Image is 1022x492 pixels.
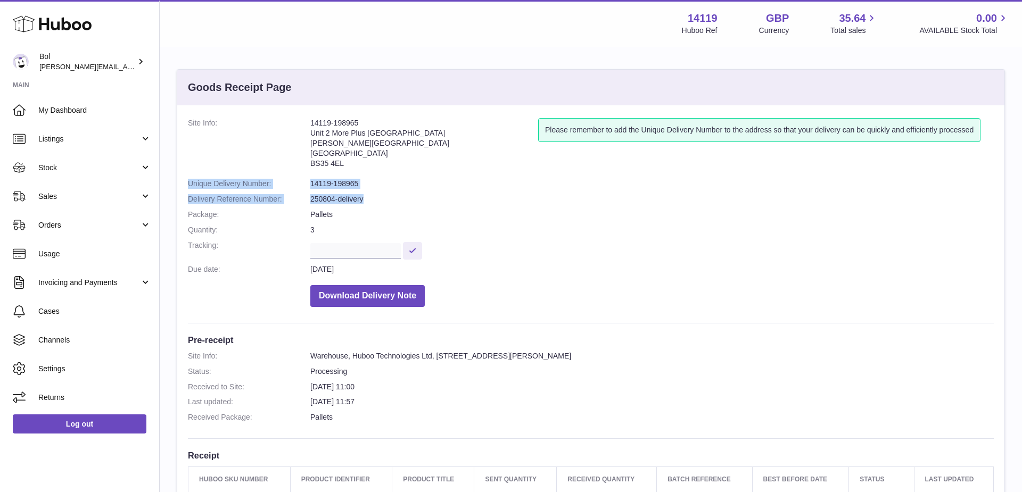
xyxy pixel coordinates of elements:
a: 0.00 AVAILABLE Stock Total [919,11,1009,36]
span: 0.00 [976,11,997,26]
span: Stock [38,163,140,173]
th: Sent Quantity [474,467,557,492]
span: Total sales [830,26,878,36]
div: Currency [759,26,789,36]
span: Invoicing and Payments [38,278,140,288]
th: Last updated [914,467,993,492]
dt: Site Info: [188,118,310,173]
dd: 250804-delivery [310,194,994,204]
dd: Processing [310,366,994,377]
span: Orders [38,220,140,230]
dd: [DATE] [310,264,994,274]
th: Product title [392,467,474,492]
img: Scott.Sutcliffe@bolfoods.com [13,54,29,70]
dd: Pallets [310,412,994,422]
dd: [DATE] 11:00 [310,382,994,392]
dt: Due date: [188,264,310,274]
span: 35.64 [839,11,866,26]
dt: Quantity: [188,225,310,235]
span: Cases [38,306,151,316]
th: Received Quantity [557,467,657,492]
dt: Received to Site: [188,382,310,392]
strong: 14119 [688,11,718,26]
th: Best Before Date [752,467,849,492]
dd: [DATE] 11:57 [310,397,994,407]
a: 35.64 Total sales [830,11,878,36]
dd: Warehouse, Huboo Technologies Ltd, [STREET_ADDRESS][PERSON_NAME] [310,351,994,361]
dd: 14119-198965 [310,179,994,189]
div: Bol [39,52,135,72]
th: Huboo SKU Number [188,467,291,492]
button: Download Delivery Note [310,285,425,307]
strong: GBP [766,11,789,26]
span: Channels [38,335,151,345]
dt: Tracking: [188,240,310,259]
dt: Received Package: [188,412,310,422]
dt: Site Info: [188,351,310,361]
dt: Status: [188,366,310,377]
div: Please remember to add the Unique Delivery Number to the address so that your delivery can be qui... [538,118,980,142]
th: Batch Reference [657,467,752,492]
dd: 3 [310,225,994,235]
span: [PERSON_NAME][EMAIL_ADDRESS][PERSON_NAME][DOMAIN_NAME] [39,62,270,71]
span: Sales [38,191,140,202]
span: Returns [38,393,151,403]
span: Listings [38,134,140,144]
span: My Dashboard [38,105,151,115]
h3: Goods Receipt Page [188,80,292,95]
div: Huboo Ref [682,26,718,36]
span: Settings [38,364,151,374]
dd: Pallets [310,210,994,220]
span: Usage [38,249,151,259]
dt: Package: [188,210,310,220]
span: AVAILABLE Stock Total [919,26,1009,36]
dt: Last updated: [188,397,310,407]
th: Status [849,467,914,492]
a: Log out [13,414,146,433]
address: 14119-198965 Unit 2 More Plus [GEOGRAPHIC_DATA] [PERSON_NAME][GEOGRAPHIC_DATA] [GEOGRAPHIC_DATA] ... [310,118,538,173]
h3: Receipt [188,449,994,461]
dt: Delivery Reference Number: [188,194,310,204]
h3: Pre-receipt [188,334,994,346]
dt: Unique Delivery Number: [188,179,310,189]
th: Product Identifier [290,467,392,492]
